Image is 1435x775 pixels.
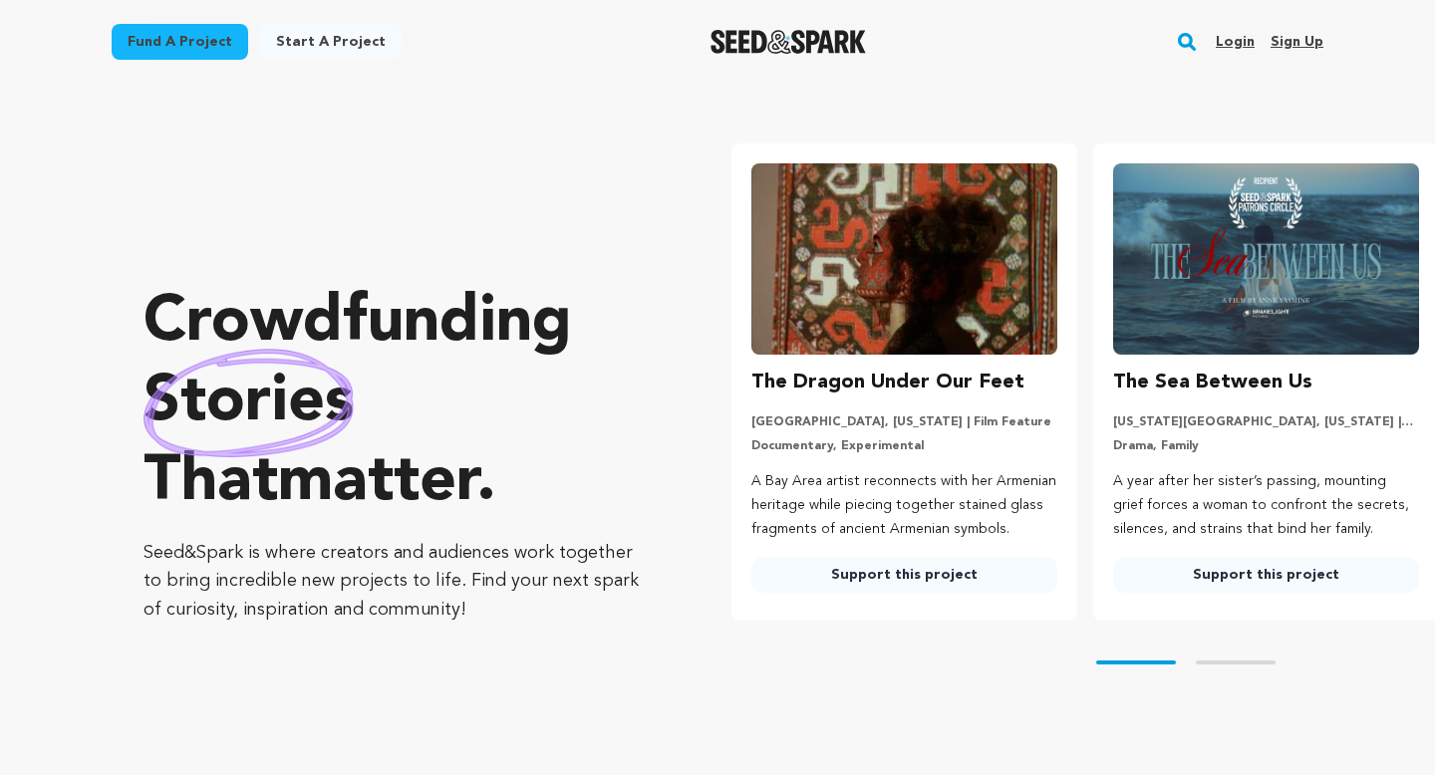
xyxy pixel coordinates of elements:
[751,470,1057,541] p: A Bay Area artist reconnects with her Armenian heritage while piecing together stained glass frag...
[751,414,1057,430] p: [GEOGRAPHIC_DATA], [US_STATE] | Film Feature
[1216,26,1255,58] a: Login
[751,557,1057,593] a: Support this project
[1113,470,1419,541] p: A year after her sister’s passing, mounting grief forces a woman to confront the secrets, silence...
[1271,26,1323,58] a: Sign up
[711,30,867,54] img: Seed&Spark Logo Dark Mode
[751,438,1057,454] p: Documentary, Experimental
[278,451,476,515] span: matter
[143,539,652,625] p: Seed&Spark is where creators and audiences work together to bring incredible new projects to life...
[1113,557,1419,593] a: Support this project
[1113,438,1419,454] p: Drama, Family
[260,24,402,60] a: Start a project
[112,24,248,60] a: Fund a project
[751,367,1024,398] h3: The Dragon Under Our Feet
[751,163,1057,355] img: The Dragon Under Our Feet image
[711,30,867,54] a: Seed&Spark Homepage
[143,284,652,523] p: Crowdfunding that .
[1113,414,1419,430] p: [US_STATE][GEOGRAPHIC_DATA], [US_STATE] | Film Short
[1113,163,1419,355] img: The Sea Between Us image
[143,349,354,457] img: hand sketched image
[1113,367,1312,398] h3: The Sea Between Us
